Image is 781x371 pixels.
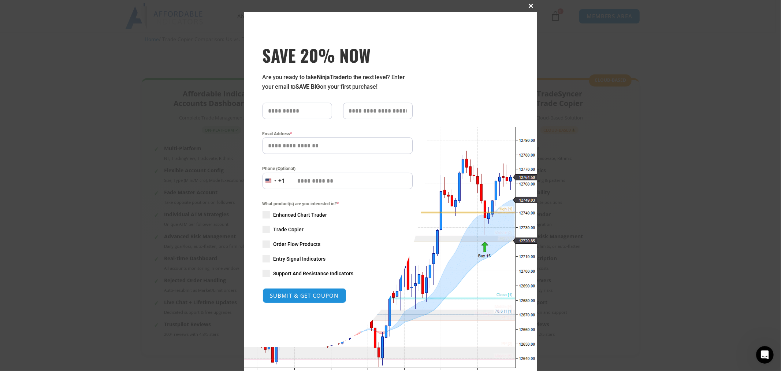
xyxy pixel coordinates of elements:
[274,240,321,248] span: Order Flow Products
[263,226,413,233] label: Trade Copier
[263,45,413,65] span: SAVE 20% NOW
[274,211,327,218] span: Enhanced Chart Trader
[263,165,413,172] label: Phone (Optional)
[317,74,347,81] strong: NinjaTrader
[263,255,413,262] label: Entry Signal Indicators
[263,173,286,189] button: Selected country
[263,270,413,277] label: Support And Resistance Indicators
[263,200,413,207] span: What product(s) are you interested in?
[263,130,413,137] label: Email Address
[274,226,304,233] span: Trade Copier
[274,255,326,262] span: Entry Signal Indicators
[263,73,413,92] p: Are you ready to take to the next level? Enter your email to on your first purchase!
[263,211,413,218] label: Enhanced Chart Trader
[756,346,774,364] iframe: Intercom live chat
[279,176,286,186] div: +1
[274,270,354,277] span: Support And Resistance Indicators
[263,288,346,303] button: SUBMIT & GET COUPON
[295,83,320,90] strong: SAVE BIG
[263,240,413,248] label: Order Flow Products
